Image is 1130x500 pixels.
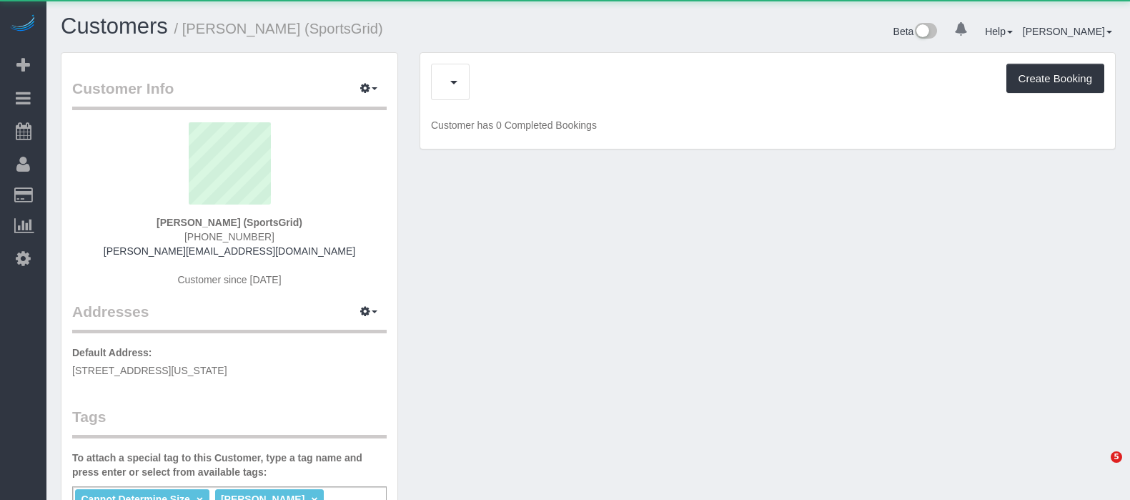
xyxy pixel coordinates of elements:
[913,23,937,41] img: New interface
[1081,451,1116,486] iframe: Intercom live chat
[893,26,938,37] a: Beta
[184,231,274,242] span: [PHONE_NUMBER]
[61,14,168,39] a: Customers
[431,118,1104,132] p: Customer has 0 Completed Bookings
[72,365,227,376] span: [STREET_ADDRESS][US_STATE]
[72,345,152,360] label: Default Address:
[1006,64,1104,94] button: Create Booking
[72,78,387,110] legend: Customer Info
[1023,26,1112,37] a: [PERSON_NAME]
[104,245,355,257] a: [PERSON_NAME][EMAIL_ADDRESS][DOMAIN_NAME]
[177,274,281,285] span: Customer since [DATE]
[9,14,37,34] img: Automaid Logo
[72,451,387,479] label: To attach a special tag to this Customer, type a tag name and press enter or select from availabl...
[985,26,1013,37] a: Help
[157,217,302,228] strong: [PERSON_NAME] (SportsGrid)
[72,406,387,438] legend: Tags
[1111,451,1122,463] span: 5
[174,21,383,36] small: / [PERSON_NAME] (SportsGrid)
